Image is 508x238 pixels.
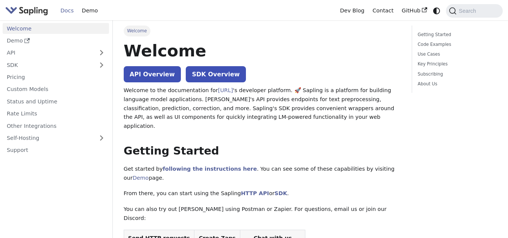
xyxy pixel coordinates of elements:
a: Other Integrations [3,120,109,131]
span: Welcome [124,26,150,36]
a: Contact [368,5,398,17]
a: Support [3,145,109,156]
a: SDK [274,190,287,196]
button: Expand sidebar category 'SDK' [94,59,109,70]
img: Sapling.ai [5,5,48,16]
a: GitHub [397,5,431,17]
button: Expand sidebar category 'API' [94,47,109,58]
a: HTTP API [241,190,269,196]
a: API Overview [124,66,181,82]
a: Docs [56,5,78,17]
p: From there, you can start using the Sapling or . [124,189,401,198]
a: Self-Hosting [3,133,109,144]
a: Demo [133,175,149,181]
a: Getting Started [418,31,494,38]
a: Demo [78,5,102,17]
button: Search (Command+K) [446,4,502,18]
a: Sapling.aiSapling.ai [5,5,51,16]
a: SDK Overview [186,66,246,82]
h2: Getting Started [124,144,401,158]
p: Get started by . You can see some of these capabilities by visiting our page. [124,165,401,183]
a: Custom Models [3,84,109,95]
a: Rate Limits [3,108,109,119]
a: Subscribing [418,71,494,78]
a: Pricing [3,72,109,83]
a: SDK [3,59,94,70]
p: Welcome to the documentation for 's developer platform. 🚀 Sapling is a platform for building lang... [124,86,401,131]
a: Use Cases [418,51,494,58]
a: [URL] [218,87,233,93]
a: Demo [3,35,109,46]
nav: Breadcrumbs [124,26,401,36]
a: following the instructions here [163,166,257,172]
p: You can also try out [PERSON_NAME] using Postman or Zapier. For questions, email us or join our D... [124,205,401,223]
a: API [3,47,94,58]
a: Key Principles [418,61,494,68]
a: Status and Uptime [3,96,109,107]
a: Dev Blog [336,5,368,17]
a: Welcome [3,23,109,34]
a: Code Examples [418,41,494,48]
h1: Welcome [124,41,401,61]
button: Switch between dark and light mode (currently system mode) [431,5,442,16]
a: About Us [418,80,494,88]
span: Search [456,8,481,14]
